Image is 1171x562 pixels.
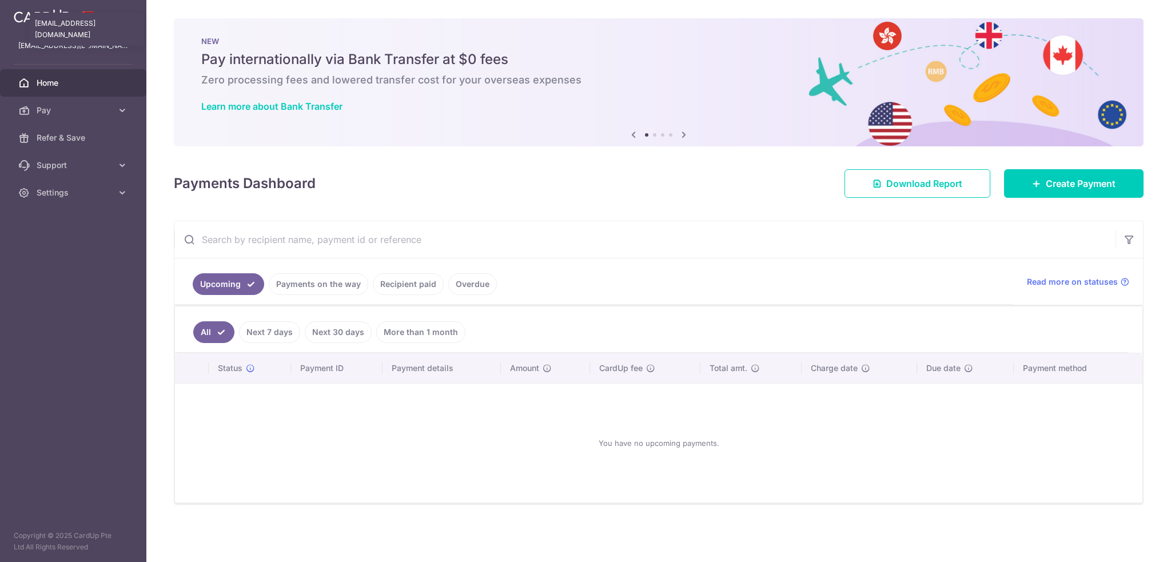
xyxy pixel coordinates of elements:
iframe: Opens a widget where you can find more information [1098,528,1160,556]
p: [EMAIL_ADDRESS][DOMAIN_NAME] [18,40,128,51]
th: Payment ID [291,353,383,383]
span: Read more on statuses [1027,276,1118,288]
span: CardUp fee [599,362,643,374]
a: More than 1 month [376,321,465,343]
span: Charge date [811,362,858,374]
a: Read more on statuses [1027,276,1129,288]
img: Bank transfer banner [174,18,1144,146]
span: Support [37,160,112,171]
input: Search by recipient name, payment id or reference [174,221,1116,258]
h6: Zero processing fees and lowered transfer cost for your overseas expenses [201,73,1116,87]
span: Settings [37,187,112,198]
a: Next 7 days [239,321,300,343]
div: [EMAIL_ADDRESS][DOMAIN_NAME] [30,13,144,46]
span: Amount [510,362,539,374]
a: Upcoming [193,273,264,295]
a: All [193,321,234,343]
a: Overdue [448,273,497,295]
th: Payment method [1014,353,1142,383]
h4: Payments Dashboard [174,173,316,194]
span: Due date [926,362,961,374]
a: Payments on the way [269,273,368,295]
span: Pay [37,105,112,116]
span: Status [218,362,242,374]
span: Home [37,77,112,89]
span: Refer & Save [37,132,112,144]
div: You have no upcoming payments. [189,393,1129,493]
a: Download Report [845,169,990,198]
span: Download Report [886,177,962,190]
span: Create Payment [1046,177,1116,190]
th: Payment details [383,353,501,383]
a: Next 30 days [305,321,372,343]
a: Create Payment [1004,169,1144,198]
a: Recipient paid [373,273,444,295]
span: Total amt. [710,362,747,374]
img: CardUp [14,9,70,23]
a: Learn more about Bank Transfer [201,101,342,112]
p: NEW [201,37,1116,46]
h5: Pay internationally via Bank Transfer at $0 fees [201,50,1116,69]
